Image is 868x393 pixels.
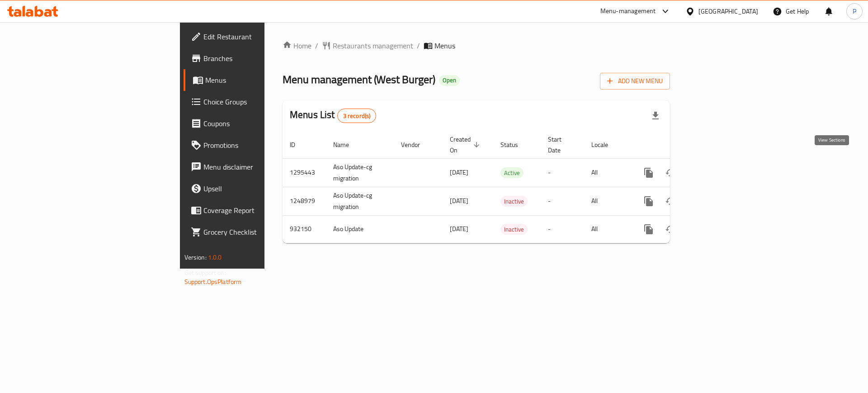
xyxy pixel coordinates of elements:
[548,134,573,156] span: Start Date
[184,178,325,199] a: Upsell
[184,221,325,243] a: Grocery Checklist
[450,223,468,235] span: [DATE]
[660,162,681,184] button: Change Status
[500,224,528,235] span: Inactive
[203,140,318,151] span: Promotions
[290,108,376,123] h2: Menus List
[184,251,207,263] span: Version:
[591,139,620,150] span: Locale
[584,215,631,243] td: All
[607,76,663,87] span: Add New Menu
[541,187,584,215] td: -
[184,69,325,91] a: Menus
[326,187,394,215] td: Aso Update-cg migration
[600,6,656,17] div: Menu-management
[184,267,226,279] span: Get support on:
[283,69,435,90] span: Menu management ( West Burger )
[660,218,681,240] button: Change Status
[434,40,455,51] span: Menus
[660,190,681,212] button: Change Status
[439,75,460,86] div: Open
[337,109,377,123] div: Total records count
[322,40,413,51] a: Restaurants management
[326,158,394,187] td: Aso Update-cg migration
[638,218,660,240] button: more
[500,139,530,150] span: Status
[645,105,666,127] div: Export file
[203,183,318,194] span: Upsell
[283,40,670,51] nav: breadcrumb
[417,40,420,51] li: /
[184,26,325,47] a: Edit Restaurant
[184,91,325,113] a: Choice Groups
[541,158,584,187] td: -
[333,139,361,150] span: Name
[450,134,482,156] span: Created On
[203,96,318,107] span: Choice Groups
[333,40,413,51] span: Restaurants management
[541,215,584,243] td: -
[584,187,631,215] td: All
[326,215,394,243] td: Aso Update
[184,134,325,156] a: Promotions
[450,195,468,207] span: [DATE]
[203,118,318,129] span: Coupons
[500,196,528,207] span: Inactive
[184,47,325,69] a: Branches
[208,251,222,263] span: 1.0.0
[184,199,325,221] a: Coverage Report
[638,162,660,184] button: more
[203,53,318,64] span: Branches
[600,73,670,90] button: Add New Menu
[853,6,856,16] span: P
[203,31,318,42] span: Edit Restaurant
[184,113,325,134] a: Coupons
[500,168,524,178] span: Active
[631,131,732,159] th: Actions
[338,112,376,120] span: 3 record(s)
[283,131,732,243] table: enhanced table
[184,156,325,178] a: Menu disclaimer
[698,6,758,16] div: [GEOGRAPHIC_DATA]
[584,158,631,187] td: All
[439,76,460,84] span: Open
[638,190,660,212] button: more
[500,167,524,178] div: Active
[205,75,318,85] span: Menus
[203,161,318,172] span: Menu disclaimer
[290,139,307,150] span: ID
[450,166,468,178] span: [DATE]
[184,276,242,288] a: Support.OpsPlatform
[203,205,318,216] span: Coverage Report
[203,227,318,237] span: Grocery Checklist
[401,139,432,150] span: Vendor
